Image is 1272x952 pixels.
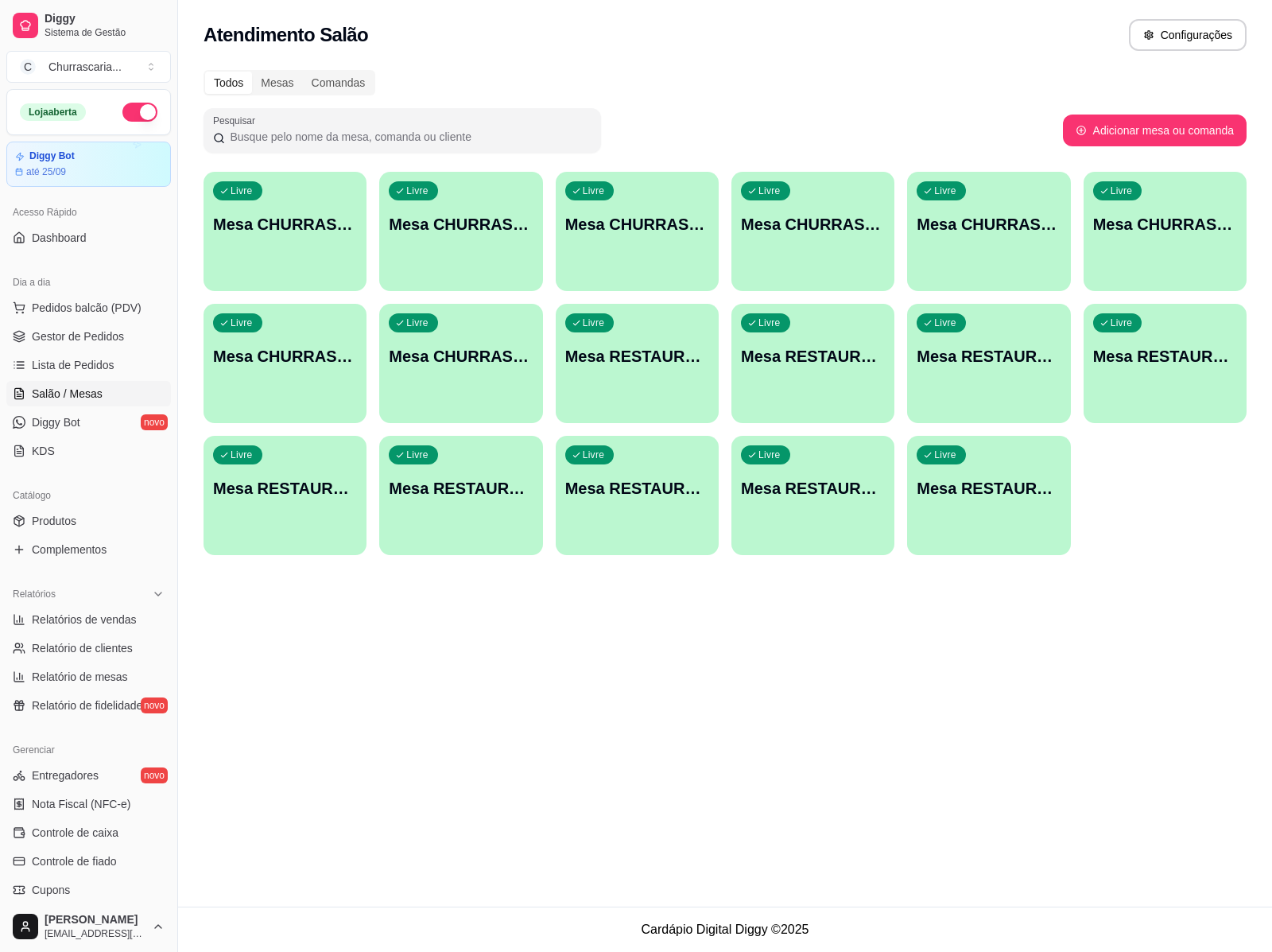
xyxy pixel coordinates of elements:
div: Churrascaria ... [48,59,122,75]
a: Cupons [6,877,171,903]
p: Livre [406,449,429,461]
p: Mesa CHURRASCARIA 5 [917,213,1061,235]
button: LivreMesa RESTAURANTE 9 [907,436,1070,555]
button: LivreMesa RESTAURANTE 4 [1084,304,1247,423]
span: Controle de caixa [32,825,118,841]
p: Livre [758,317,781,329]
a: Lista de Pedidos [6,352,171,378]
p: Mesa CHURRASCARIA 2 [389,213,533,235]
span: Produtos [32,513,76,529]
button: Select a team [6,51,171,83]
span: Complementos [32,542,107,558]
p: Mesa RESTAURANTE 6 [389,477,533,499]
p: Mesa RESTAURANTE 5 [213,477,357,499]
a: Diggy Botaté 25/09 [6,142,171,187]
p: Livre [583,449,605,461]
div: Catálogo [6,483,171,508]
button: Configurações [1129,19,1247,51]
p: Mesa CHURRASCARIA 3 [565,213,709,235]
span: Diggy Bot [32,414,80,430]
p: Livre [758,185,781,197]
p: Livre [934,317,956,329]
p: Livre [758,449,781,461]
a: Gestor de Pedidos [6,324,171,349]
p: Mesa RESTAURANTE 8 [741,477,885,499]
button: LivreMesa CHURRASCARIA 6 [1084,172,1247,291]
span: Relatório de mesas [32,669,128,685]
span: Nota Fiscal (NFC-e) [32,796,130,812]
p: Mesa RESTAURANTE 2 [741,345,885,367]
button: LivreMesa CHURRASCARIA 1 [204,172,366,291]
p: Mesa RESTAURANTE 4 [1093,345,1237,367]
p: Mesa CHURRASCARIA 7 [213,345,357,367]
p: Livre [406,185,429,197]
span: Controle de fiado [32,853,117,869]
p: Livre [934,449,956,461]
div: Mesas [252,72,302,94]
span: Salão / Mesas [32,386,103,402]
a: Dashboard [6,225,171,251]
span: KDS [32,443,55,459]
div: Loja aberta [20,103,86,121]
button: LivreMesa CHURRASCARIA 5 [907,172,1070,291]
a: DiggySistema de Gestão [6,6,171,45]
div: Comandas [303,72,374,94]
span: Relatórios [13,588,56,600]
a: Entregadoresnovo [6,763,171,788]
button: LivreMesa CHURRASCARIA 8 [379,304,542,423]
span: [PERSON_NAME] [45,913,145,927]
p: Mesa RESTAURANTE 1 [565,345,709,367]
p: Mesa RESTAURANTE 7 [565,477,709,499]
button: LivreMesa RESTAURANTE 8 [731,436,894,555]
p: Livre [1111,317,1133,329]
p: Livre [1111,185,1133,197]
a: Complementos [6,537,171,562]
p: Mesa RESTAURANTE 3 [917,345,1061,367]
button: Pedidos balcão (PDV) [6,295,171,321]
button: [PERSON_NAME][EMAIL_ADDRESS][DOMAIN_NAME] [6,907,171,946]
footer: Cardápio Digital Diggy © 2025 [178,907,1272,952]
span: Relatórios de vendas [32,612,137,628]
span: Diggy [45,12,165,26]
button: Alterar Status [122,103,157,122]
a: Relatórios de vendas [6,607,171,632]
p: Mesa CHURRASCARIA 6 [1093,213,1237,235]
div: Dia a dia [6,270,171,295]
label: Pesquisar [213,114,261,127]
span: [EMAIL_ADDRESS][DOMAIN_NAME] [45,927,145,940]
button: LivreMesa RESTAURANTE 7 [556,436,719,555]
p: Mesa CHURRASCARIA 1 [213,213,357,235]
button: LivreMesa CHURRASCARIA 7 [204,304,366,423]
p: Livre [231,317,253,329]
p: Mesa RESTAURANTE 9 [917,477,1061,499]
article: Diggy Bot [29,150,75,162]
a: Relatório de fidelidadenovo [6,693,171,718]
div: Todos [205,72,252,94]
span: Dashboard [32,230,87,246]
span: Lista de Pedidos [32,357,114,373]
p: Livre [231,449,253,461]
button: LivreMesa RESTAURANTE 3 [907,304,1070,423]
button: LivreMesa RESTAURANTE 1 [556,304,719,423]
button: LivreMesa RESTAURANTE 2 [731,304,894,423]
button: Adicionar mesa ou comanda [1063,115,1247,146]
span: Pedidos balcão (PDV) [32,300,142,316]
a: Diggy Botnovo [6,410,171,435]
span: Cupons [32,882,70,898]
article: até 25/09 [26,165,66,178]
span: Relatório de fidelidade [32,697,142,713]
input: Pesquisar [225,129,591,145]
p: Livre [231,185,253,197]
a: Salão / Mesas [6,381,171,406]
div: Gerenciar [6,737,171,763]
a: Produtos [6,508,171,534]
span: Sistema de Gestão [45,26,165,39]
button: LivreMesa RESTAURANTE 6 [379,436,542,555]
a: Controle de caixa [6,820,171,845]
a: KDS [6,438,171,464]
span: Gestor de Pedidos [32,328,124,344]
a: Controle de fiado [6,849,171,874]
button: LivreMesa RESTAURANTE 5 [204,436,366,555]
p: Mesa CHURRASCARIA 8 [389,345,533,367]
p: Livre [406,317,429,329]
